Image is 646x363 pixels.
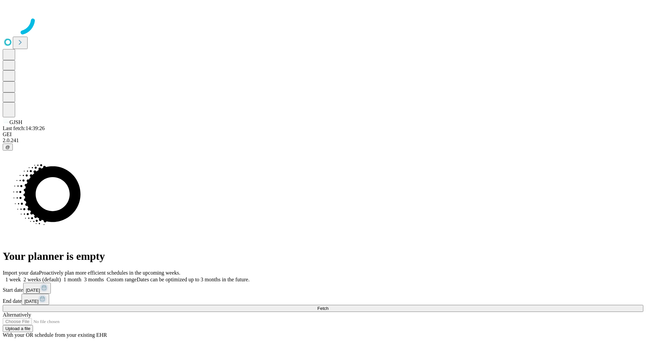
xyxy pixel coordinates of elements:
[24,299,38,304] span: [DATE]
[5,277,21,282] span: 1 week
[39,270,180,276] span: Proactively plan more efficient schedules in the upcoming weeks.
[9,119,22,125] span: GJSH
[3,305,643,312] button: Fetch
[26,288,40,293] span: [DATE]
[3,294,643,305] div: End date
[84,277,104,282] span: 3 months
[317,306,328,311] span: Fetch
[5,145,10,150] span: @
[3,125,45,131] span: Last fetch: 14:39:26
[3,250,643,263] h1: Your planner is empty
[3,325,33,332] button: Upload a file
[3,137,643,144] div: 2.0.241
[3,131,643,137] div: GEI
[137,277,249,282] span: Dates can be optimized up to 3 months in the future.
[64,277,81,282] span: 1 month
[23,283,51,294] button: [DATE]
[3,312,31,318] span: Alternatively
[3,270,39,276] span: Import your data
[3,144,13,151] button: @
[24,277,61,282] span: 2 weeks (default)
[22,294,49,305] button: [DATE]
[107,277,137,282] span: Custom range
[3,332,107,338] span: With your OR schedule from your existing EHR
[3,283,643,294] div: Start date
